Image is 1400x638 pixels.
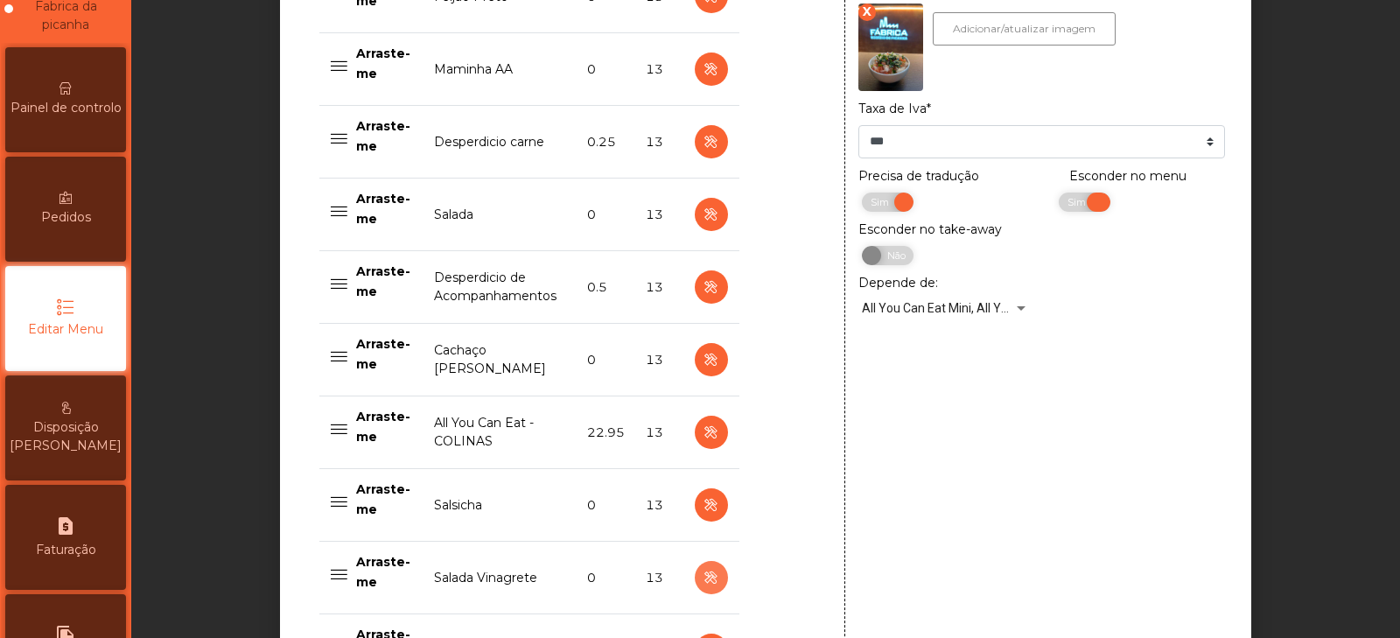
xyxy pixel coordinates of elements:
[1069,167,1186,186] label: Esconder no menu
[635,179,683,251] td: 13
[423,324,577,396] td: Cachaço [PERSON_NAME]
[635,251,683,324] td: 13
[423,106,577,179] td: Desperdicio carne
[55,515,76,536] i: request_page
[356,407,413,446] p: Arraste-me
[577,324,635,396] td: 0
[933,12,1116,46] button: Adicionar/atualizar imagem
[577,469,635,542] td: 0
[635,469,683,542] td: 13
[356,189,413,228] p: Arraste-me
[36,541,96,559] span: Faturação
[356,116,413,156] p: Arraste-me
[635,324,683,396] td: 13
[356,262,413,301] p: Arraste-me
[28,320,103,339] span: Editar Menu
[10,418,122,455] span: Disposição [PERSON_NAME]
[871,246,915,265] span: Não
[356,44,413,83] p: Arraste-me
[577,33,635,106] td: 0
[423,542,577,614] td: Salada Vinagrete
[858,100,931,118] label: Taxa de Iva*
[858,167,979,186] label: Precisa de tradução
[577,542,635,614] td: 0
[577,106,635,179] td: 0.25
[356,552,413,592] p: Arraste-me
[356,480,413,519] p: Arraste-me
[577,179,635,251] td: 0
[635,542,683,614] td: 13
[860,193,904,212] span: Sim
[858,4,876,21] div: X
[41,208,91,227] span: Pedidos
[356,334,413,374] p: Arraste-me
[423,396,577,469] td: All You Can Eat - COLINAS
[577,251,635,324] td: 0.5
[635,33,683,106] td: 13
[635,396,683,469] td: 13
[10,99,122,117] span: Painel de controlo
[423,179,577,251] td: Salada
[423,469,577,542] td: Salsicha
[858,221,1002,239] label: Esconder no take-away
[858,274,938,292] label: Depende de:
[423,33,577,106] td: Maminha AA
[1057,193,1101,212] span: Sim
[635,106,683,179] td: 13
[577,396,635,469] td: 22.95
[862,301,1296,315] span: All You Can Eat Mini, All You Can Eat - COLINAS, All You Can Eat - Odive Almoço
[423,251,577,324] td: Desperdicio de Acompanhamentos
